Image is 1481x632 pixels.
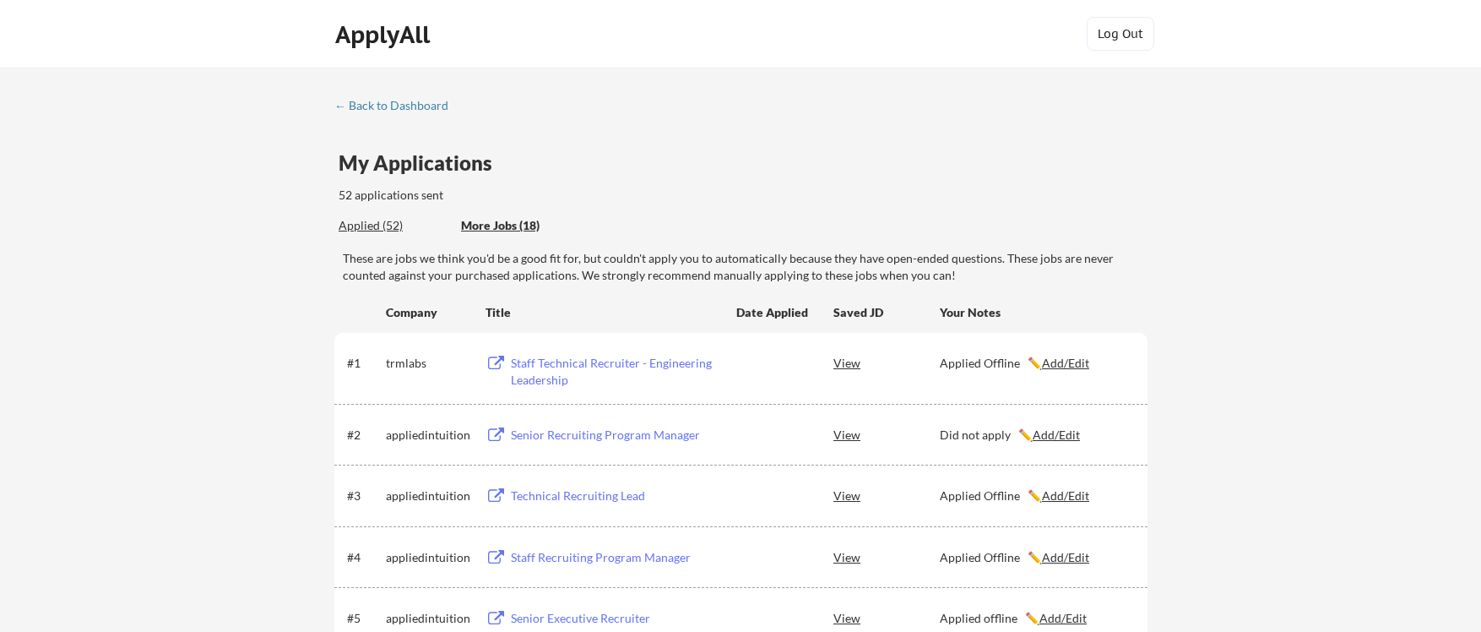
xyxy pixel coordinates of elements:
div: Staff Technical Recruiter - Engineering Leadership [511,355,720,388]
u: Add/Edit [1042,488,1089,503]
div: Did not apply ✏️ [940,427,1132,444]
div: appliedintuition [386,488,470,504]
div: View [833,480,940,510]
div: Applied Offline ✏️ [940,355,1132,372]
u: Add/Edit [1039,611,1087,625]
div: appliedintuition [386,427,470,444]
div: These are all the jobs you've been applied to so far. [339,217,448,235]
div: View [833,419,940,449]
u: Add/Edit [1042,550,1089,564]
div: appliedintuition [386,610,470,627]
div: These are job applications we think you'd be a good fit for, but couldn't apply you to automatica... [461,217,585,235]
button: Log Out [1087,17,1154,51]
a: ← Back to Dashboard [334,99,461,116]
u: Add/Edit [1033,428,1080,442]
div: Applied Offline ✏️ [940,549,1132,566]
div: View [833,542,940,572]
div: trmlabs [386,355,470,372]
div: These are jobs we think you'd be a good fit for, but couldn't apply you to automatically because ... [343,250,1147,283]
div: ← Back to Dashboard [334,100,461,112]
div: #3 [347,488,380,504]
div: #2 [347,427,380,444]
div: appliedintuition [386,549,470,566]
div: Senior Executive Recruiter [511,610,720,627]
div: Date Applied [736,304,811,321]
div: 52 applications sent [339,187,665,204]
div: Saved JD [833,297,940,327]
div: Title [486,304,720,321]
u: Add/Edit [1042,356,1089,370]
div: Staff Recruiting Program Manager [511,549,720,566]
div: Senior Recruiting Program Manager [511,427,720,444]
div: Technical Recruiting Lead [511,488,720,504]
div: More Jobs (18) [461,217,585,234]
div: ApplyAll [335,20,435,49]
div: Applied (52) [339,217,448,234]
div: Your Notes [940,304,1132,321]
div: #5 [347,610,380,627]
div: View [833,347,940,378]
div: My Applications [339,153,506,173]
div: Company [386,304,470,321]
div: Applied Offline ✏️ [940,488,1132,504]
div: #4 [347,549,380,566]
div: #1 [347,355,380,372]
div: Applied offline ✏️ [940,610,1132,627]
